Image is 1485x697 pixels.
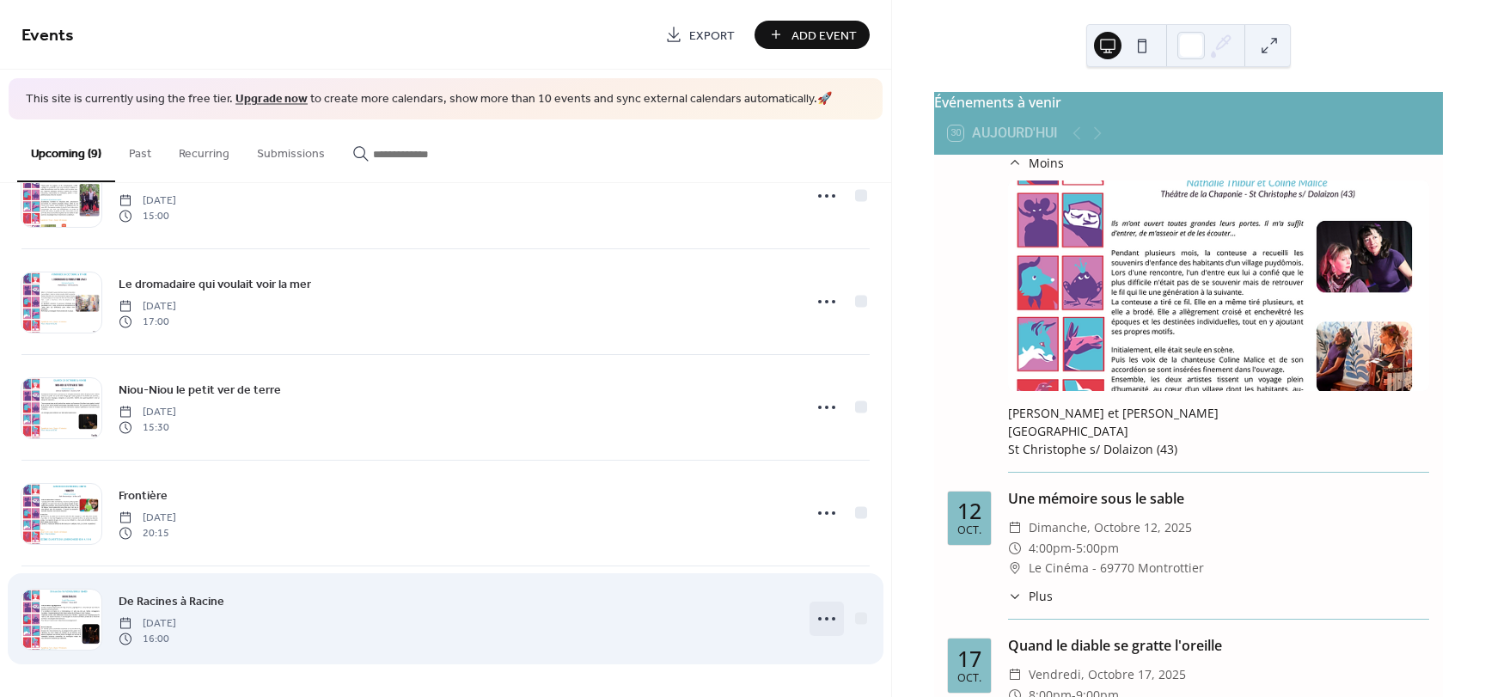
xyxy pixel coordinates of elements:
[1008,154,1022,172] div: ​
[119,486,168,505] a: Frontière
[791,27,857,45] span: Add Event
[243,119,339,180] button: Submissions
[115,119,165,180] button: Past
[119,380,281,400] a: Niou-Niou le petit ver de terre
[1008,587,1053,605] button: ​Plus
[1008,538,1022,559] div: ​
[1076,538,1119,559] span: 5:00pm
[119,632,176,647] span: 16:00
[1008,488,1429,509] div: Une mémoire sous le sable
[1029,558,1204,578] span: Le Cinéma - 69770 Montrottier
[119,381,281,399] span: Niou-Niou le petit ver de terre
[1008,517,1022,538] div: ​
[119,193,176,208] span: [DATE]
[1008,558,1022,578] div: ​
[1008,587,1022,605] div: ​
[755,21,870,49] button: Add Event
[119,298,176,314] span: [DATE]
[119,615,176,631] span: [DATE]
[1008,154,1064,172] button: ​Moins
[235,88,308,111] a: Upgrade now
[652,21,748,49] a: Export
[119,526,176,541] span: 20:15
[689,27,735,45] span: Export
[1029,664,1186,685] span: vendredi, octobre 17, 2025
[119,404,176,419] span: [DATE]
[119,591,224,611] a: De Racines à Racine
[21,19,74,52] span: Events
[1029,587,1053,605] span: Plus
[1029,538,1072,559] span: 4:00pm
[165,119,243,180] button: Recurring
[1008,664,1022,685] div: ​
[934,92,1443,113] div: Événements à venir
[1008,404,1429,458] div: [PERSON_NAME] et [PERSON_NAME] [GEOGRAPHIC_DATA] St Christophe s/ Dolaizon (43)
[957,673,981,684] div: oct.
[1029,517,1192,538] span: dimanche, octobre 12, 2025
[119,209,176,224] span: 15:00
[26,91,832,108] span: This site is currently using the free tier. to create more calendars, show more than 10 events an...
[119,592,224,610] span: De Racines à Racine
[957,525,981,536] div: oct.
[119,510,176,525] span: [DATE]
[1072,538,1076,559] span: -
[957,648,981,669] div: 17
[119,274,311,294] a: Le dromadaire qui voulait voir la mer
[1008,635,1429,656] div: Quand le diable se gratte l'oreille
[957,500,981,522] div: 12
[119,486,168,504] span: Frontière
[17,119,115,182] button: Upcoming (9)
[119,275,311,293] span: Le dromadaire qui voulait voir la mer
[119,420,176,436] span: 15:30
[1029,154,1064,172] span: Moins
[119,315,176,330] span: 17:00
